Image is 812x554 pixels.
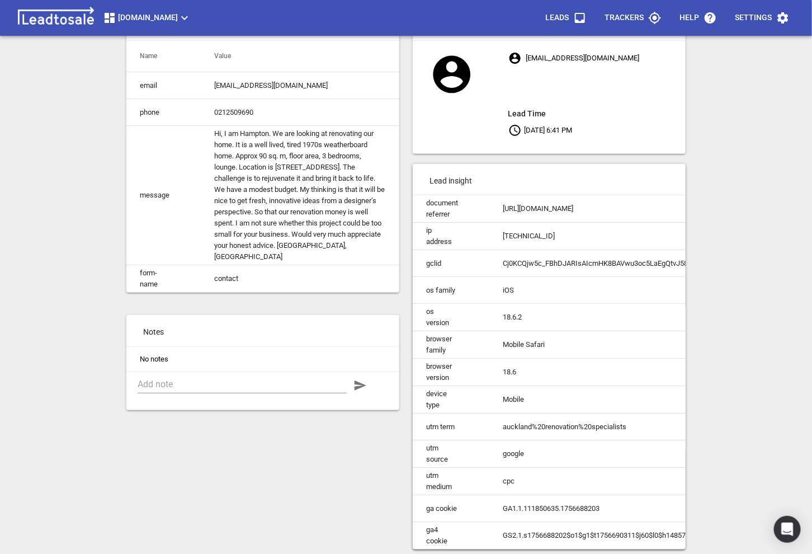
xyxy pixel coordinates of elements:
[508,48,686,140] p: [EMAIL_ADDRESS][DOMAIN_NAME] [DATE] 6:41 PM
[201,41,399,72] th: Value
[413,386,489,414] td: device type
[413,164,686,195] p: Lead insight
[201,126,399,265] td: Hi, I am Hampton. We are looking at renovating our home. It is a well lived, tired 1970s weatherb...
[413,359,489,386] td: browser version
[413,468,489,495] td: utm medium
[413,304,489,331] td: os version
[605,12,644,24] p: Trackers
[413,195,489,223] td: document referrer
[13,7,98,29] img: logo
[508,107,686,120] aside: Lead Time
[413,250,489,277] td: gclid
[126,347,399,372] li: No notes
[201,265,399,293] td: contact
[103,11,191,25] span: [DOMAIN_NAME]
[413,495,489,522] td: ga cookie
[413,414,489,440] td: utm term
[679,12,699,24] p: Help
[126,41,201,72] th: Name
[126,99,201,126] td: phone
[508,124,522,137] svg: Your local time
[126,126,201,265] td: message
[545,12,569,24] p: Leads
[201,72,399,99] td: [EMAIL_ADDRESS][DOMAIN_NAME]
[774,516,801,543] div: Open Intercom Messenger
[126,72,201,99] td: email
[413,440,489,468] td: utm source
[413,331,489,359] td: browser family
[735,12,772,24] p: Settings
[201,99,399,126] td: 0212509690
[413,522,489,550] td: ga4 cookie
[98,7,196,29] button: [DOMAIN_NAME]
[126,265,201,293] td: form-name
[413,277,489,304] td: os family
[413,223,489,250] td: ip address
[126,315,399,346] p: Notes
